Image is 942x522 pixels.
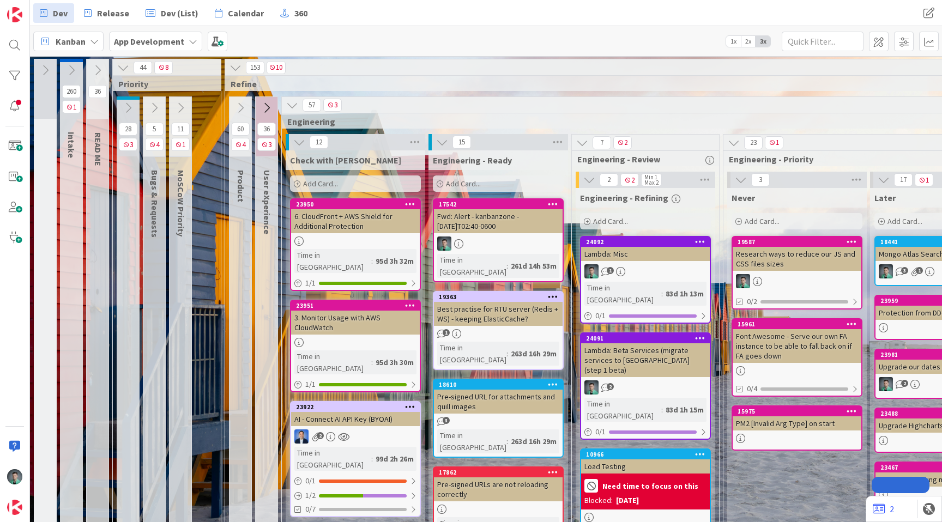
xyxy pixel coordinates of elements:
[584,398,661,422] div: Time in [GEOGRAPHIC_DATA]
[584,495,613,506] div: Blocked:
[437,254,506,278] div: Time in [GEOGRAPHIC_DATA]
[437,236,451,251] img: VP
[294,447,371,471] div: Time in [GEOGRAPHIC_DATA]
[439,469,563,476] div: 17862
[257,123,276,136] span: 36
[294,7,307,20] span: 360
[317,432,324,439] span: 2
[879,264,893,278] img: VP
[118,78,207,89] span: Priority
[303,99,321,112] span: 57
[616,495,639,506] div: [DATE]
[296,201,420,208] div: 23950
[305,490,316,501] span: 1 / 2
[310,136,328,149] span: 12
[97,7,129,20] span: Release
[434,199,563,209] div: 17542
[433,155,512,166] span: Engineering - Ready
[586,238,710,246] div: 24092
[439,293,563,301] div: 19363
[581,264,710,278] div: VP
[733,406,861,430] div: 15975PM2 [Invalid Arg Type] on start
[508,348,559,360] div: 263d 16h 29m
[291,429,420,444] div: DP
[291,378,420,391] div: 1/1
[434,292,563,326] div: 19363Best practise for RTU server (Redis + WS) - keeping ElasticCache?
[663,404,706,416] div: 83d 1h 15m
[452,136,471,149] span: 15
[733,319,861,363] div: 15961Font Awesome - Serve our own FA instance to be able to fall back on if FA goes down
[581,247,710,261] div: Lambda: Misc
[171,123,190,136] span: 11
[291,474,420,488] div: 0/1
[508,435,559,447] div: 263d 16h 29m
[593,216,628,226] span: Add Card...
[145,123,164,136] span: 5
[267,61,286,74] span: 10
[62,100,81,113] span: 1
[581,237,710,261] div: 24092Lambda: Misc
[228,7,264,20] span: Calendar
[291,489,420,502] div: 1/2
[577,154,705,165] span: Engineering - Review
[434,292,563,302] div: 19363
[732,192,755,203] span: Never
[607,267,614,274] span: 1
[231,123,250,136] span: 60
[161,7,198,20] span: Dev (List)
[733,319,861,329] div: 15961
[613,136,632,149] span: 2
[620,173,639,186] span: 2
[88,85,107,98] span: 36
[584,264,599,278] img: VP
[506,435,508,447] span: :
[915,173,933,186] span: 1
[600,173,618,186] span: 2
[581,425,710,439] div: 0/1
[439,201,563,208] div: 17542
[53,7,68,20] span: Dev
[661,288,663,300] span: :
[149,170,160,238] span: Bugs & Requests
[291,199,420,233] div: 239506. CloudFront + AWS Shield for Additional Protection
[305,277,316,289] span: 1 / 1
[738,320,861,328] div: 15961
[506,348,508,360] span: :
[305,503,316,515] span: 0/7
[741,36,756,47] span: 2x
[434,209,563,233] div: Fwd: Alert - kanbanzone - [DATE]T02:40-0600
[607,383,614,390] span: 2
[291,402,420,426] div: 23922AI - Connect AI API Key (BYOAI)
[119,138,137,151] span: 3
[291,412,420,426] div: AI - Connect AI API Key (BYOAI)
[733,416,861,430] div: PM2 [Invalid Arg Type] on start
[663,288,706,300] div: 83d 1h 13m
[33,3,74,23] a: Dev
[873,502,894,515] a: 2
[323,99,342,112] span: 3
[262,170,273,234] span: User eXperience
[274,3,314,23] a: 360
[644,180,659,185] div: Max 2
[66,132,77,158] span: Intake
[246,61,264,74] span: 153
[595,426,606,438] span: 0 / 1
[738,408,861,415] div: 15975
[765,136,783,149] span: 1
[581,450,710,459] div: 10966
[733,329,861,363] div: Font Awesome - Serve our own FA instance to be able to fall back on if FA goes down
[294,249,371,273] div: Time in [GEOGRAPHIC_DATA]
[586,335,710,342] div: 24091
[114,36,184,47] b: App Development
[747,296,757,307] span: 0/2
[171,138,190,151] span: 1
[584,282,661,306] div: Time in [GEOGRAPHIC_DATA]
[134,61,152,74] span: 44
[145,138,164,151] span: 4
[733,237,861,247] div: 19587
[581,450,710,474] div: 10966Load Testing
[744,136,763,149] span: 23
[296,302,420,309] div: 23951
[294,429,309,444] img: DP
[581,333,710,377] div: 24091Lambda: Beta Services (migrate services to [GEOGRAPHIC_DATA] (step 1 beta)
